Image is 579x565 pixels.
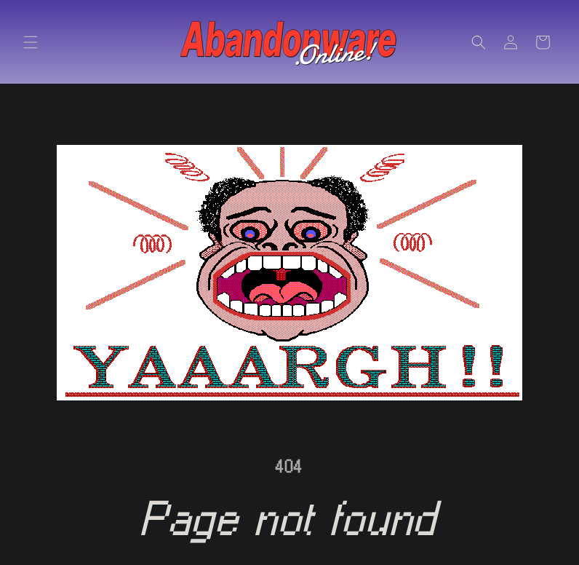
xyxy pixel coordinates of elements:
img: Abandonware [180,13,399,71]
h1: Page not found [36,499,543,538]
a: Abandonware [175,7,404,76]
img: scream.gif [57,145,522,400]
summary: Search [463,26,495,58]
p: 404 [36,456,543,477]
summary: Menu [15,26,47,58]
